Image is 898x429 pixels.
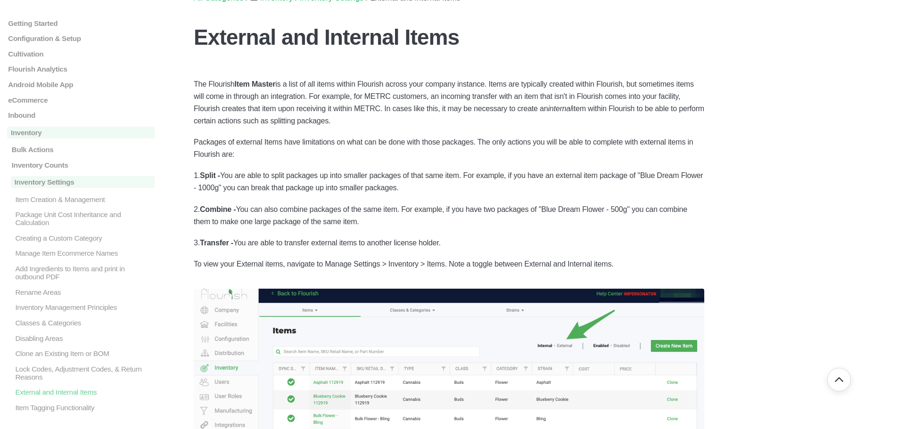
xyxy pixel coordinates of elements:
[14,349,155,357] p: Clone an Existing Item or BOM
[14,364,155,380] p: Lock Codes, Adjustment Codes, & Return Reasons
[14,404,155,412] p: Item Tagging Functionality
[200,171,220,179] strong: Split -
[7,161,155,169] a: Inventory Counts
[14,210,155,227] p: Package Unit Cost Inheritance and Calculation
[7,349,155,357] a: Clone an Existing Item or BOM
[7,319,155,327] a: Classes & Categories
[200,239,233,247] strong: Transfer -
[7,49,155,57] a: Cultivation
[7,176,155,188] a: Inventory Settings
[194,170,704,194] p: 1. You are able to split packages up into smaller packages of that same item. For example, if you...
[7,303,155,311] a: Inventory Management Principles
[194,203,704,228] p: 2. You can also combine packages of the same item. For example, if you have two packages of "Blue...
[7,334,155,342] a: Disabling Areas
[7,210,155,227] a: Package Unit Cost Inheritance and Calculation
[7,111,155,119] a: Inbound
[11,176,155,188] p: Inventory Settings
[548,105,572,113] em: internal
[11,161,155,169] p: Inventory Counts
[7,288,155,296] a: Rename Areas
[7,96,155,104] a: eCommerce
[235,80,276,88] strong: Item Master
[194,136,704,161] p: Packages of external Items have limitations on what can be done with those packages. The only act...
[14,334,155,342] p: Disabling Areas
[14,319,155,327] p: Classes & Categories
[7,34,155,42] a: Configuration & Setup
[194,24,704,50] h1: External and Internal Items
[827,368,851,391] button: Go back to top of document
[7,404,155,412] a: Item Tagging Functionality
[7,195,155,203] a: Item Creation & Management
[14,234,155,242] p: Creating a Custom Category
[194,237,704,249] p: 3. You are able to transfer external items to another license holder.
[14,303,155,311] p: Inventory Management Principles
[194,258,704,270] p: To view your External items, navigate to Manage Settings > Inventory > Items. Note a toggle betwe...
[7,265,155,281] a: Add Ingredients to Items and print in outbound PDF
[200,205,236,213] strong: Combine -
[7,388,155,396] a: External and Internal Items
[7,127,155,138] a: Inventory
[14,388,155,396] p: External and Internal Items
[7,146,155,154] a: Bulk Actions
[7,19,155,27] a: Getting Started
[7,249,155,257] a: Manage Item Ecommerce Names
[14,265,155,281] p: Add Ingredients to Items and print in outbound PDF
[194,78,704,127] p: The Flourish is a list of all items within Flourish across your company instance. Items are typic...
[14,195,155,203] p: Item Creation & Management
[11,146,155,154] p: Bulk Actions
[7,364,155,380] a: Lock Codes, Adjustment Codes, & Return Reasons
[7,81,155,89] a: Android Mobile App
[7,234,155,242] a: Creating a Custom Category
[7,65,155,73] a: Flourish Analytics
[14,288,155,296] p: Rename Areas
[14,249,155,257] p: Manage Item Ecommerce Names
